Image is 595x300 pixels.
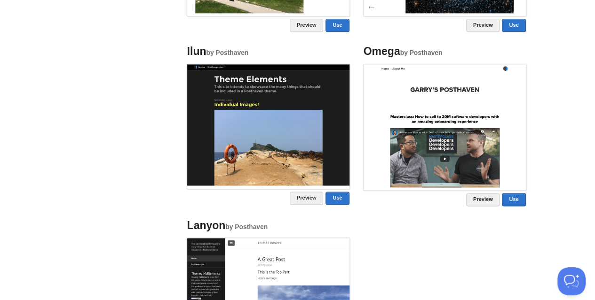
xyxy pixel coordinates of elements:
[466,193,500,206] a: Preview
[364,46,526,57] h4: Omega
[557,267,586,295] iframe: Help Scout Beacon - Open
[325,19,349,32] a: Use
[290,19,324,32] a: Preview
[206,49,248,56] small: by Posthaven
[325,192,349,205] a: Use
[225,223,268,231] small: by Posthaven
[502,193,525,206] a: Use
[502,19,525,32] a: Use
[364,64,526,187] img: Screenshot
[466,19,500,32] a: Preview
[187,220,349,231] h4: Lanyon
[187,64,349,186] img: Screenshot
[187,46,349,57] h4: Ilun
[400,49,442,56] small: by Posthaven
[290,192,324,205] a: Preview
